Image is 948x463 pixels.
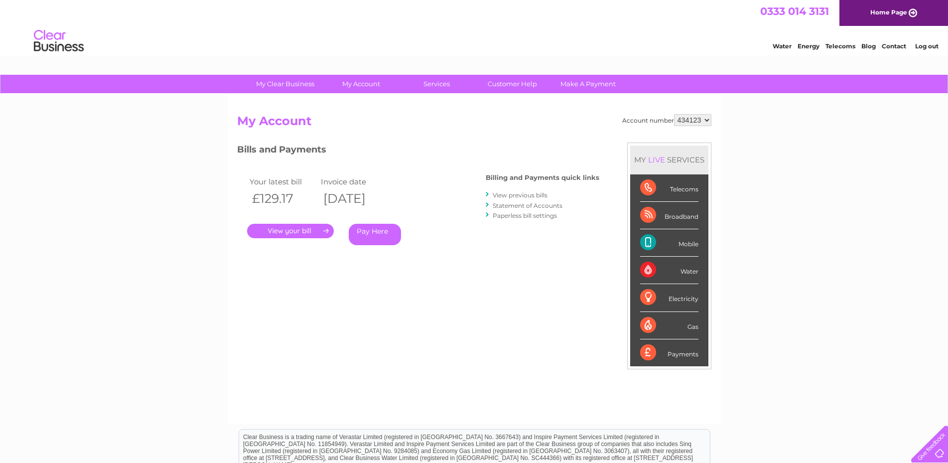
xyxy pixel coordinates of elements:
[320,75,402,93] a: My Account
[825,42,855,50] a: Telecoms
[486,174,599,181] h4: Billing and Payments quick links
[349,224,401,245] a: Pay Here
[882,42,906,50] a: Contact
[640,284,698,311] div: Electricity
[773,42,792,50] a: Water
[640,174,698,202] div: Telecoms
[244,75,326,93] a: My Clear Business
[239,5,710,48] div: Clear Business is a trading name of Verastar Limited (registered in [GEOGRAPHIC_DATA] No. 3667643...
[493,212,557,219] a: Paperless bill settings
[493,191,547,199] a: View previous bills
[318,175,390,188] td: Invoice date
[630,146,708,174] div: MY SERVICES
[640,257,698,284] div: Water
[247,188,319,209] th: £129.17
[861,42,876,50] a: Blog
[237,114,711,133] h2: My Account
[646,155,667,164] div: LIVE
[760,5,829,17] a: 0333 014 3131
[247,224,334,238] a: .
[471,75,553,93] a: Customer Help
[640,312,698,339] div: Gas
[798,42,819,50] a: Energy
[247,175,319,188] td: Your latest bill
[915,42,939,50] a: Log out
[640,202,698,229] div: Broadband
[622,114,711,126] div: Account number
[318,188,390,209] th: [DATE]
[33,26,84,56] img: logo.png
[640,229,698,257] div: Mobile
[237,143,599,160] h3: Bills and Payments
[493,202,562,209] a: Statement of Accounts
[547,75,629,93] a: Make A Payment
[640,339,698,366] div: Payments
[396,75,478,93] a: Services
